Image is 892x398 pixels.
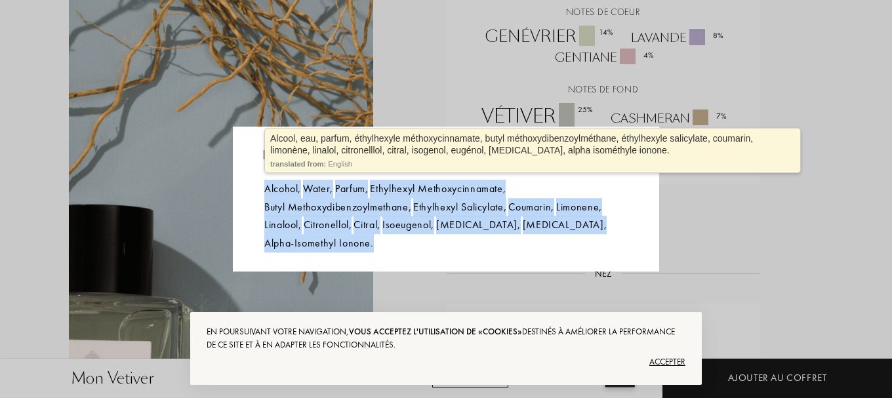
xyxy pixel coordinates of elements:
[21,21,31,31] img: logo_orange.svg
[335,180,368,198] span: Parfum ,
[262,148,630,165] div: Ingrédients
[21,34,31,45] img: website_grey.svg
[354,216,380,234] span: Citral ,
[264,198,411,216] span: Butyl Methoxydibenzoylmethane ,
[163,77,201,86] div: Mots-clés
[37,21,64,31] div: v 4.0.24
[34,34,148,45] div: Domaine: [DOMAIN_NAME]
[523,216,607,234] span: [MEDICAL_DATA] ,
[264,180,301,198] span: Alcohol ,
[53,76,64,87] img: tab_domain_overview_orange.svg
[207,351,685,372] div: Accepter
[556,198,602,216] span: Limonene ,
[264,234,374,252] span: Alpha-Isomethyl Ionone .
[436,216,521,234] span: [MEDICAL_DATA] ,
[349,326,522,337] span: vous acceptez l'utilisation de «cookies»
[382,216,434,234] span: Isoeugenol ,
[413,198,506,216] span: Ethylhexyl Salicylate ,
[68,77,101,86] div: Domaine
[370,180,506,198] span: Ethylhexyl Methoxycinnamate ,
[508,198,554,216] span: Coumarin ,
[617,151,626,161] img: cross.svg
[264,216,302,234] span: Linalool ,
[207,325,685,351] div: En poursuivant votre navigation, destinés à améliorer la performance de ce site et à en adapter l...
[304,216,352,234] span: Citronellol ,
[303,180,333,198] span: Water ,
[149,76,159,87] img: tab_keywords_by_traffic_grey.svg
